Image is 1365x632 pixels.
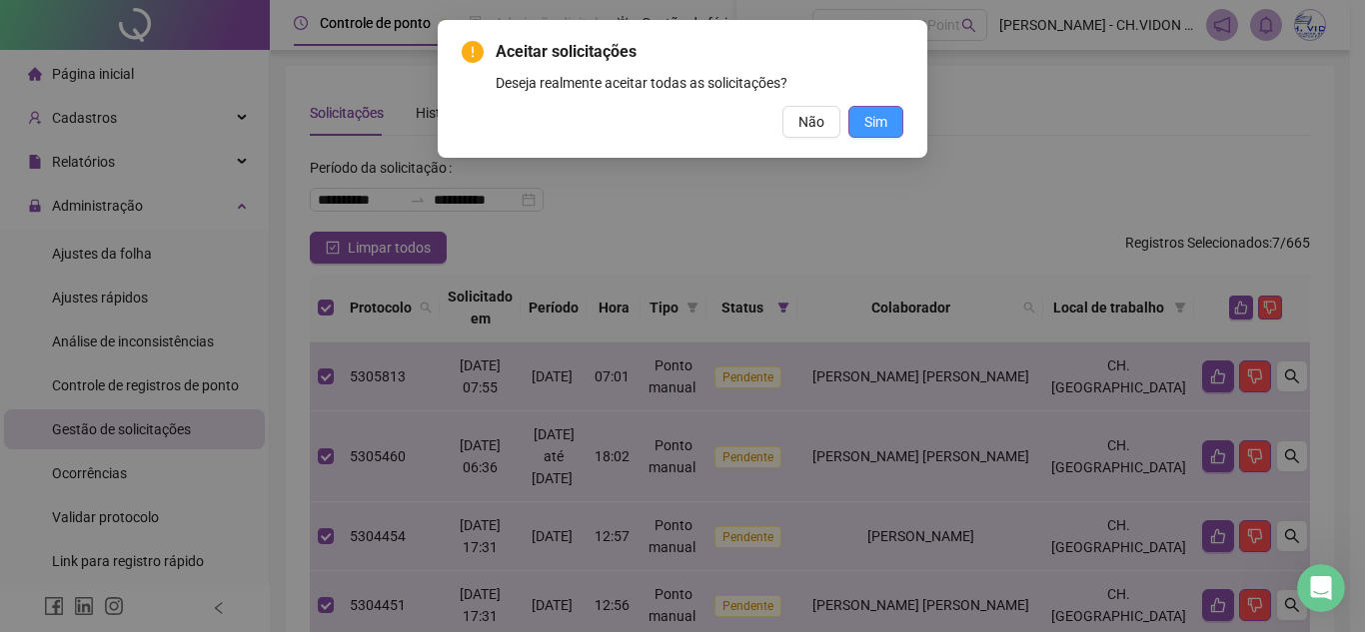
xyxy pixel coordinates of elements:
span: Não [798,111,824,133]
button: Não [782,106,840,138]
div: Deseja realmente aceitar todas as solicitações? [496,72,903,94]
iframe: Intercom live chat [1297,564,1345,612]
button: Sim [848,106,903,138]
span: exclamation-circle [462,41,484,63]
span: Aceitar solicitações [496,40,903,64]
span: Sim [864,111,887,133]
